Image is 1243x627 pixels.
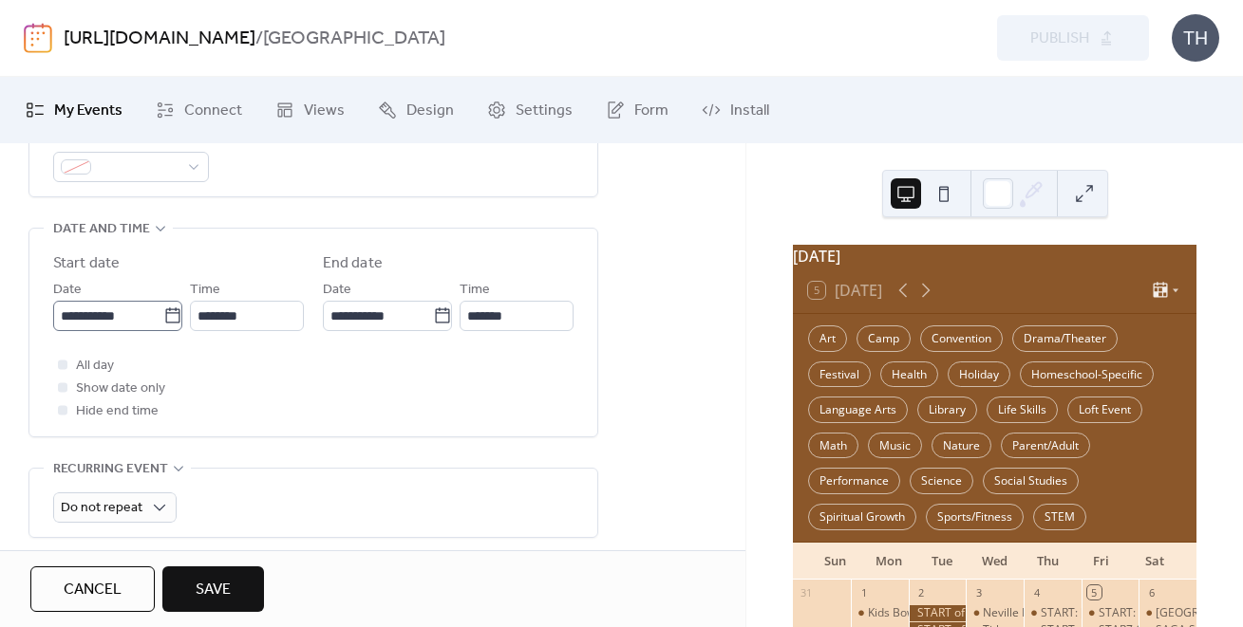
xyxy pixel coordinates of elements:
[880,361,938,388] div: Health
[917,396,977,423] div: Library
[30,566,155,612] button: Cancel
[261,84,359,136] a: Views
[24,23,52,53] img: logo
[914,585,929,599] div: 2
[1024,605,1082,621] div: START: Green Bay YMCA Homeschool LEGO Engineering Lab
[162,566,264,612] button: Save
[1172,14,1219,62] div: TH
[868,433,922,459] div: Music
[857,585,871,599] div: 1
[364,84,468,136] a: Design
[53,279,82,302] span: Date
[808,468,900,494] div: Performance
[983,605,1193,621] div: Neville Public Museum: Explorer [DATE]
[516,100,573,122] span: Settings
[1029,585,1044,599] div: 4
[920,325,1003,352] div: Convention
[851,605,909,621] div: Kids Bowl Free: Buzz Social
[808,396,908,423] div: Language Arts
[1139,605,1196,621] div: Bridge Point Church: Family Fun Fest
[1022,543,1075,581] div: Thu
[11,84,137,136] a: My Events
[857,325,911,352] div: Camp
[53,252,120,275] div: Start date
[987,396,1058,423] div: Life Skills
[323,279,351,302] span: Date
[53,126,205,149] div: Event color
[61,495,142,521] span: Do not repeat
[634,100,669,122] span: Form
[1075,543,1128,581] div: Fri
[948,361,1010,388] div: Holiday
[1067,396,1142,423] div: Loft Event
[799,585,813,599] div: 31
[909,605,967,621] div: START of Green Bay YMCA Classes: SEPTEMBER Session
[808,504,916,530] div: Spiritual Growth
[1087,585,1102,599] div: 5
[54,100,122,122] span: My Events
[196,579,231,601] span: Save
[910,468,973,494] div: Science
[1012,325,1118,352] div: Drama/Theater
[304,100,345,122] span: Views
[53,218,150,241] span: Date and time
[473,84,587,136] a: Settings
[808,543,861,581] div: Sun
[808,361,871,388] div: Festival
[969,543,1022,581] div: Wed
[190,279,220,302] span: Time
[926,504,1024,530] div: Sports/Fitness
[1082,605,1139,621] div: START: Hands on Deck - SLOYD
[915,543,969,581] div: Tue
[983,468,1079,494] div: Social Studies
[808,433,858,459] div: Math
[323,252,383,275] div: End date
[263,21,445,57] b: [GEOGRAPHIC_DATA]
[460,279,490,302] span: Time
[184,100,242,122] span: Connect
[971,585,986,599] div: 3
[406,100,454,122] span: Design
[932,433,991,459] div: Nature
[64,579,122,601] span: Cancel
[1144,585,1158,599] div: 6
[687,84,783,136] a: Install
[76,355,114,378] span: All day
[730,100,769,122] span: Install
[76,400,159,423] span: Hide end time
[255,21,263,57] b: /
[1020,361,1154,388] div: Homeschool-Specific
[1001,433,1090,459] div: Parent/Adult
[793,245,1196,267] div: [DATE]
[966,605,1024,621] div: Neville Public Museum: Explorer Wednesday
[808,325,847,352] div: Art
[53,458,168,481] span: Recurring event
[1033,504,1086,530] div: STEM
[1128,543,1181,581] div: Sat
[868,605,1010,621] div: Kids Bowl Free: Buzz Social
[861,543,914,581] div: Mon
[64,21,255,57] a: [URL][DOMAIN_NAME]
[592,84,683,136] a: Form
[76,378,165,400] span: Show date only
[141,84,256,136] a: Connect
